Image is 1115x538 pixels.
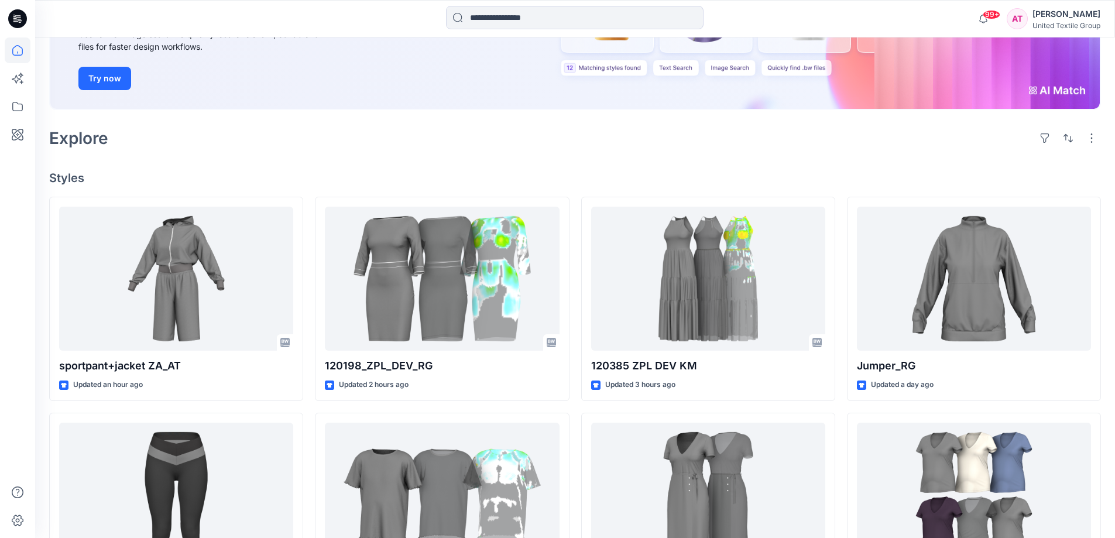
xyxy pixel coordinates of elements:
[871,379,934,391] p: Updated a day ago
[1032,21,1100,30] div: United Textile Group
[1007,8,1028,29] div: AT
[59,207,293,351] a: sportpant+jacket ZA_AT
[857,358,1091,374] p: Jumper_RG
[73,379,143,391] p: Updated an hour ago
[591,207,825,351] a: 120385 ZPL DEV KM
[78,67,131,90] button: Try now
[325,207,559,351] a: 120198_ZPL_DEV_RG
[1032,7,1100,21] div: [PERSON_NAME]
[591,358,825,374] p: 120385 ZPL DEV KM
[857,207,1091,351] a: Jumper_RG
[78,28,342,53] div: Use text or image search to quickly locate relevant, editable .bw files for faster design workflows.
[59,358,293,374] p: sportpant+jacket ZA_AT
[325,358,559,374] p: 120198_ZPL_DEV_RG
[339,379,409,391] p: Updated 2 hours ago
[49,129,108,148] h2: Explore
[49,171,1101,185] h4: Styles
[605,379,675,391] p: Updated 3 hours ago
[983,10,1000,19] span: 99+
